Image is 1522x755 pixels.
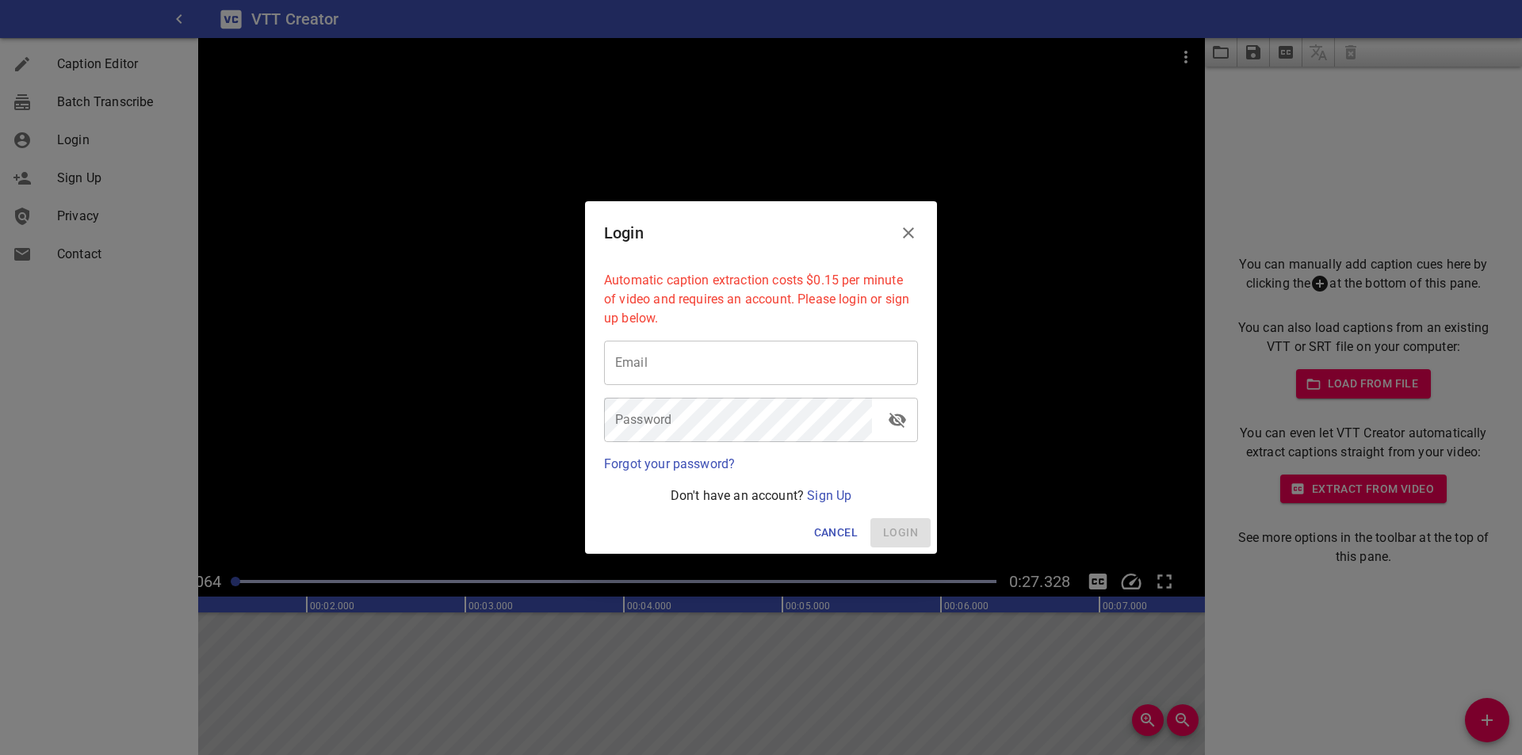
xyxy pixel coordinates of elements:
[604,486,918,505] p: Don't have an account?
[870,518,931,547] span: Please enter your email and password above.
[604,456,735,471] a: Forgot your password?
[878,401,916,439] button: toggle password visibility
[604,271,918,328] p: Automatic caption extraction costs $0.15 per minute of video and requires an account. Please logi...
[807,488,851,503] a: Sign Up
[814,523,858,543] span: Cancel
[889,214,927,252] button: Close
[808,518,864,547] button: Cancel
[604,220,644,246] h6: Login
